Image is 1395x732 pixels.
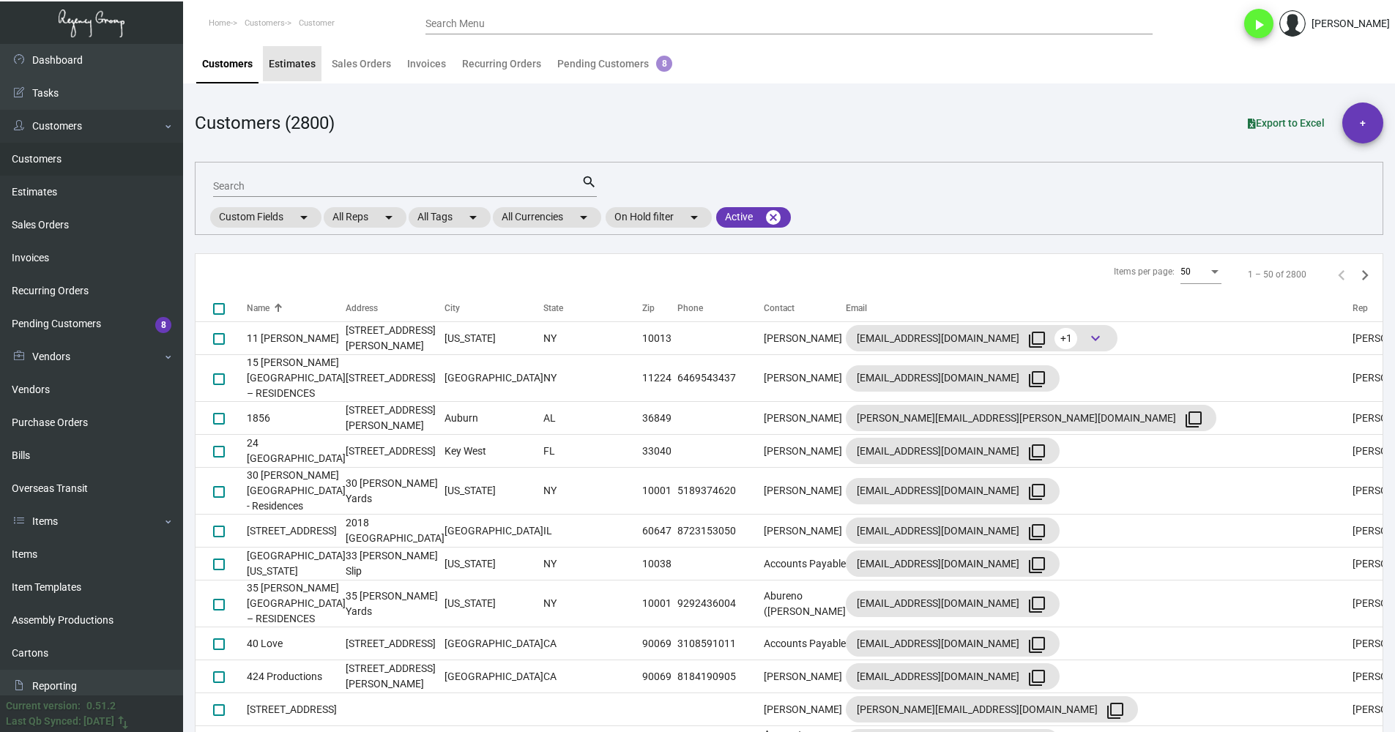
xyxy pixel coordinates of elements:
[857,367,1049,390] div: [EMAIL_ADDRESS][DOMAIN_NAME]
[543,435,642,468] td: FL
[1106,702,1124,720] mat-icon: filter_none
[764,627,846,660] td: Accounts Payable
[444,660,543,693] td: [GEOGRAPHIC_DATA]
[581,173,597,191] mat-icon: search
[642,302,677,315] div: Zip
[1244,9,1273,38] button: play_arrow
[493,207,601,228] mat-chip: All Currencies
[346,627,444,660] td: [STREET_ADDRESS]
[764,302,795,315] div: Contact
[1028,483,1046,501] mat-icon: filter_none
[247,435,346,468] td: 24 [GEOGRAPHIC_DATA]
[857,326,1106,350] div: [EMAIL_ADDRESS][DOMAIN_NAME]
[857,519,1049,542] div: [EMAIL_ADDRESS][DOMAIN_NAME]
[857,632,1049,655] div: [EMAIL_ADDRESS][DOMAIN_NAME]
[444,322,543,355] td: [US_STATE]
[444,627,543,660] td: [GEOGRAPHIC_DATA]
[543,627,642,660] td: CA
[346,548,444,580] td: 33 [PERSON_NAME] Slip
[444,402,543,435] td: Auburn
[1279,10,1306,37] img: admin@bootstrapmaster.com
[764,693,846,726] td: [PERSON_NAME]
[346,302,378,315] div: Address
[409,207,491,228] mat-chip: All Tags
[857,698,1127,721] div: [PERSON_NAME][EMAIL_ADDRESS][DOMAIN_NAME]
[1353,302,1368,315] div: Rep
[543,302,642,315] div: State
[677,580,764,627] td: 9292436004
[642,355,677,402] td: 11224
[1087,329,1104,347] span: keyboard_arrow_down
[247,402,346,435] td: 1856
[247,302,269,315] div: Name
[642,302,655,315] div: Zip
[380,209,398,226] mat-icon: arrow_drop_down
[1114,265,1175,278] div: Items per page:
[464,209,482,226] mat-icon: arrow_drop_down
[444,435,543,468] td: Key West
[247,660,346,693] td: 424 Productions
[210,207,321,228] mat-chip: Custom Fields
[642,548,677,580] td: 10038
[346,322,444,355] td: [STREET_ADDRESS][PERSON_NAME]
[857,665,1049,688] div: [EMAIL_ADDRESS][DOMAIN_NAME]
[642,515,677,548] td: 60647
[543,548,642,580] td: NY
[764,435,846,468] td: [PERSON_NAME]
[6,714,114,729] div: Last Qb Synced: [DATE]
[765,209,782,226] mat-icon: cancel
[444,302,543,315] div: City
[269,56,316,72] div: Estimates
[247,468,346,515] td: 30 [PERSON_NAME][GEOGRAPHIC_DATA] - Residences
[642,660,677,693] td: 90069
[1054,328,1077,349] span: +1
[642,435,677,468] td: 33040
[543,580,642,627] td: NY
[247,548,346,580] td: [GEOGRAPHIC_DATA] [US_STATE]
[857,552,1049,575] div: [EMAIL_ADDRESS][DOMAIN_NAME]
[1248,117,1325,129] span: Export to Excel
[1028,596,1046,613] mat-icon: filter_none
[764,322,846,355] td: [PERSON_NAME]
[332,56,391,72] div: Sales Orders
[1185,411,1202,428] mat-icon: filter_none
[247,302,346,315] div: Name
[677,302,764,315] div: Phone
[346,580,444,627] td: 35 [PERSON_NAME] Yards
[1028,331,1046,348] mat-icon: filter_none
[543,515,642,548] td: IL
[346,302,444,315] div: Address
[1028,669,1046,687] mat-icon: filter_none
[764,660,846,693] td: [PERSON_NAME]
[247,627,346,660] td: 40 Love
[543,355,642,402] td: NY
[685,209,703,226] mat-icon: arrow_drop_down
[677,627,764,660] td: 3108591011
[202,56,253,72] div: Customers
[543,402,642,435] td: AL
[677,515,764,548] td: 8723153050
[6,698,81,714] div: Current version:
[346,515,444,548] td: 2018 [GEOGRAPHIC_DATA]
[677,355,764,402] td: 6469543437
[407,56,446,72] div: Invoices
[764,548,846,580] td: Accounts Payable
[543,660,642,693] td: CA
[764,580,846,627] td: Abureno ([PERSON_NAME]
[324,207,406,228] mat-chip: All Reps
[764,302,846,315] div: Contact
[1330,263,1353,286] button: Previous page
[299,18,335,28] span: Customer
[346,402,444,435] td: [STREET_ADDRESS][PERSON_NAME]
[444,468,543,515] td: [US_STATE]
[195,110,335,136] div: Customers (2800)
[1248,268,1306,281] div: 1 – 50 of 2800
[764,355,846,402] td: [PERSON_NAME]
[1180,267,1221,277] mat-select: Items per page:
[444,515,543,548] td: [GEOGRAPHIC_DATA]
[764,402,846,435] td: [PERSON_NAME]
[677,468,764,515] td: 5189374620
[346,468,444,515] td: 30 [PERSON_NAME] Yards
[764,515,846,548] td: [PERSON_NAME]
[543,322,642,355] td: NY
